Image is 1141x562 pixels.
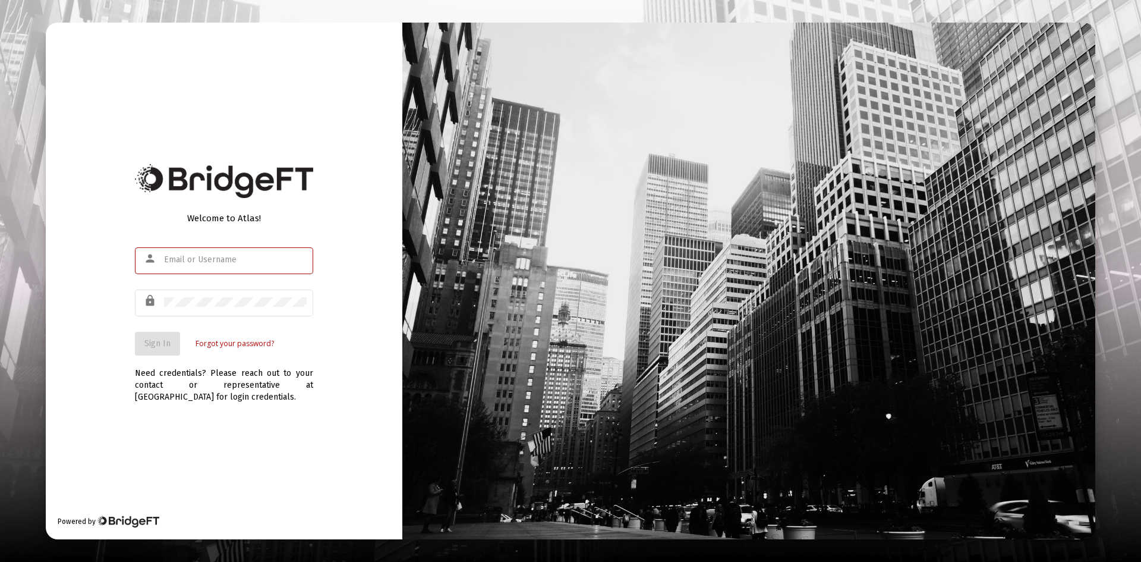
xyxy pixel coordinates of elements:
[164,255,307,265] input: Email or Username
[144,252,158,266] mat-icon: person
[144,294,158,308] mat-icon: lock
[135,164,313,198] img: Bridge Financial Technology Logo
[144,338,171,348] span: Sign In
[58,516,159,528] div: Powered by
[97,516,159,528] img: Bridge Financial Technology Logo
[135,332,180,356] button: Sign In
[135,212,313,224] div: Welcome to Atlas!
[196,338,274,350] a: Forgot your password?
[135,356,313,403] div: Need credentials? Please reach out to your contact or representative at [GEOGRAPHIC_DATA] for log...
